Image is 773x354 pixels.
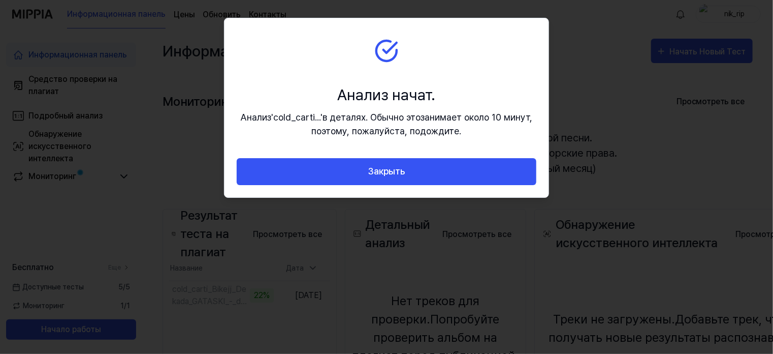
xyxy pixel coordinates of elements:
[312,112,533,136] ya-tr-span: занимает около 10 минут, поэтому, пожалуйста, подождите.
[338,85,436,104] ya-tr-span: Анализ начат.
[323,112,421,123] ya-tr-span: в деталях. Обычно это
[237,158,536,185] button: Закрыть
[368,164,405,179] ya-tr-span: Закрыть
[321,112,323,123] ya-tr-span: '
[272,112,274,123] ya-tr-span: '
[241,112,272,123] ya-tr-span: Анализ
[274,112,321,123] ya-tr-span: cold_carti...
